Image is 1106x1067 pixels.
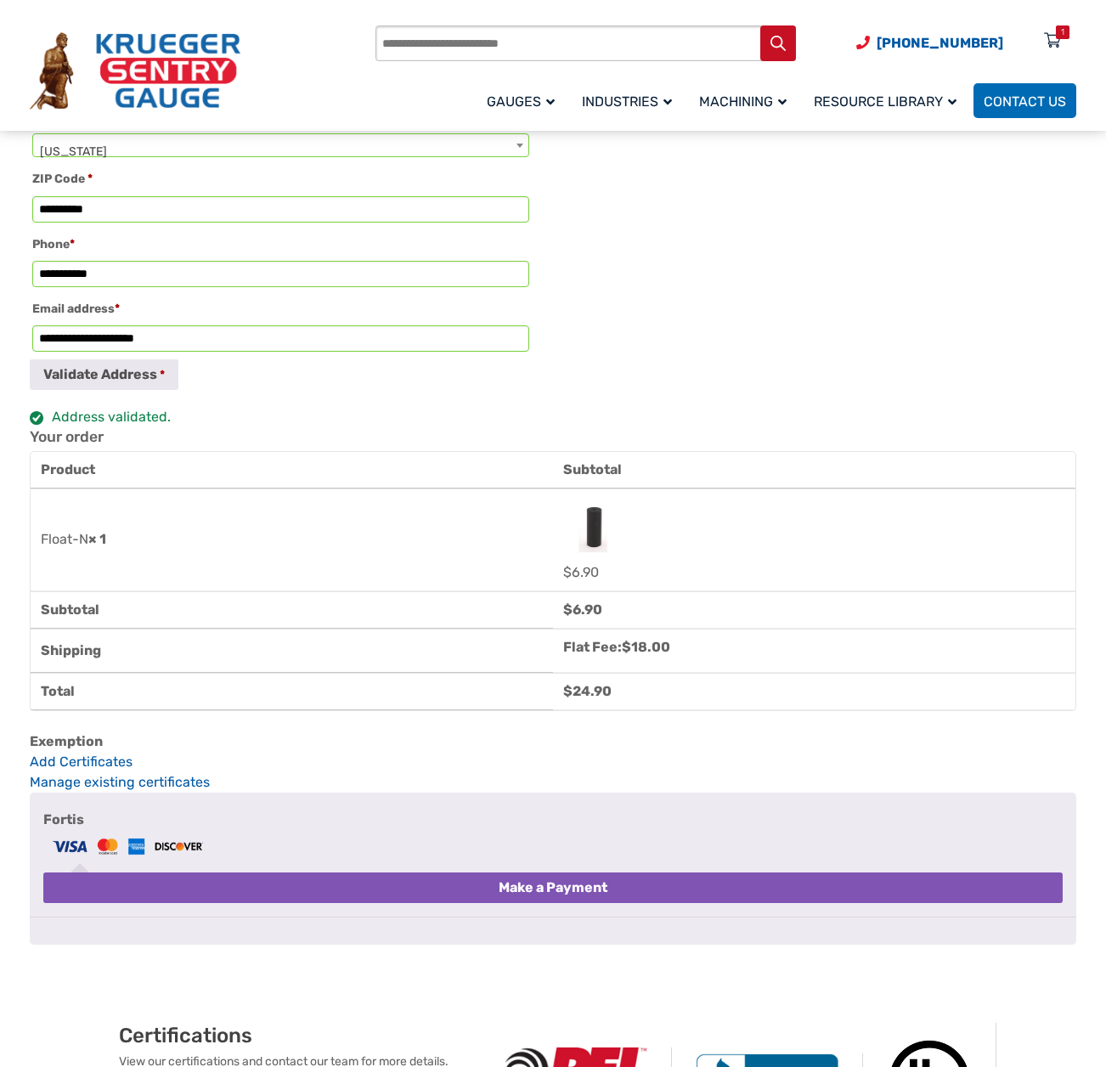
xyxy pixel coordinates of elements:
[582,93,672,110] span: Industries
[50,836,206,857] img: Fortis
[32,167,529,191] label: ZIP Code
[984,93,1066,110] span: Contact Us
[563,601,573,618] span: $
[30,32,240,110] img: Krueger Sentry Gauge
[30,733,103,749] b: Exemption
[43,806,1063,861] label: Fortis
[88,531,106,547] strong: × 1
[30,407,532,428] div: Address validated.
[477,81,572,121] a: Gauges
[30,359,178,390] button: Validate Address
[31,591,553,629] th: Subtotal
[31,452,553,488] th: Product
[572,81,689,121] a: Industries
[30,428,1076,447] h3: Your order
[32,233,529,257] label: Phone
[563,497,623,556] img: Float-N
[30,752,1076,772] a: Add Certificates
[33,134,528,170] span: Oregon
[699,93,787,110] span: Machining
[563,564,599,580] bdi: 6.90
[43,872,1063,903] button: Make a Payment
[877,35,1003,51] span: [PHONE_NUMBER]
[563,683,612,699] bdi: 24.90
[563,601,602,618] bdi: 6.90
[804,81,973,121] a: Resource Library
[553,452,1075,488] th: Subtotal
[32,133,529,157] span: State
[973,83,1076,118] a: Contact Us
[622,639,670,655] bdi: 18.00
[814,93,956,110] span: Resource Library
[1061,25,1064,39] div: 1
[622,639,631,655] span: $
[119,1023,481,1048] h2: Certifications
[31,629,553,673] th: Shipping
[31,673,553,710] th: Total
[689,81,804,121] a: Machining
[30,774,210,790] a: Manage existing certificates
[32,297,529,321] label: Email address
[31,488,553,591] td: Float-N
[563,639,670,655] label: Flat Fee:
[856,32,1003,54] a: Phone Number (920) 434-8860
[563,564,572,580] span: $
[563,683,573,699] span: $
[487,93,555,110] span: Gauges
